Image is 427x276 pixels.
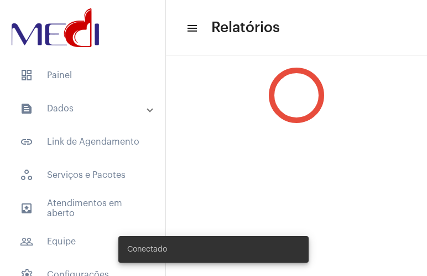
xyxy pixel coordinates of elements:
mat-icon: sidenav icon [20,135,33,149]
mat-icon: sidenav icon [186,22,197,35]
span: Conectado [127,244,167,255]
mat-icon: sidenav icon [20,202,33,215]
span: sidenav icon [20,168,33,182]
span: Link de Agendamento [11,129,154,155]
span: Serviços e Pacotes [11,162,154,188]
mat-expansion-panel-header: sidenav iconDados [7,95,165,122]
span: sidenav icon [20,69,33,82]
span: Relatórios [211,19,280,37]
span: Atendimentos em aberto [11,195,154,222]
mat-panel-title: Dados [20,102,148,115]
img: d3a1b5fa-500b-b90f-5a1c-719c20e9830b.png [9,6,102,50]
span: Painel [11,62,154,89]
mat-icon: sidenav icon [20,102,33,115]
mat-icon: sidenav icon [20,235,33,248]
span: Equipe [11,228,154,255]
